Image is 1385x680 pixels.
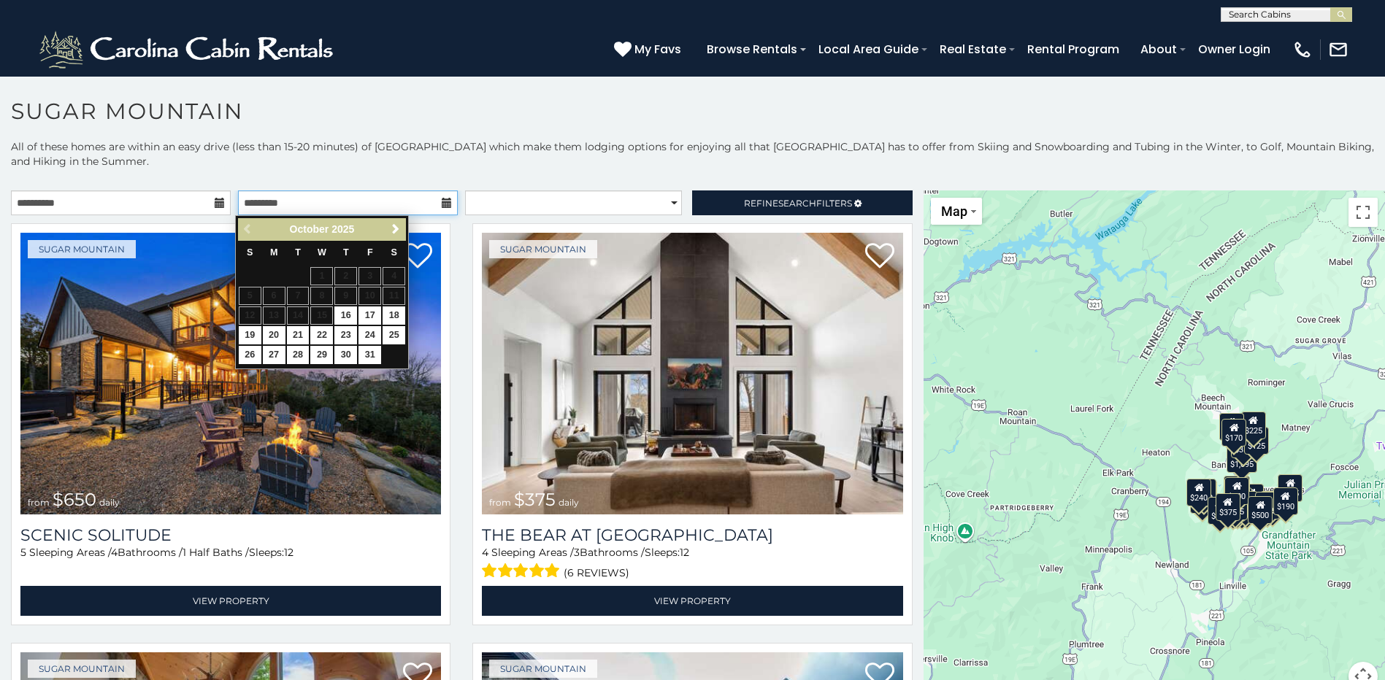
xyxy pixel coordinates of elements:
[1186,479,1211,506] div: $240
[482,525,902,545] h3: The Bear At Sugar Mountain
[680,546,689,559] span: 12
[1278,474,1302,502] div: $155
[358,326,381,344] a: 24
[1348,198,1378,227] button: Toggle fullscreen view
[183,546,249,559] span: 1 Half Baths /
[290,223,329,235] span: October
[358,346,381,364] a: 31
[287,326,310,344] a: 21
[514,489,556,510] span: $375
[334,326,357,344] a: 23
[99,497,120,508] span: daily
[1239,484,1264,511] div: $200
[1244,427,1269,455] div: $125
[564,563,629,582] span: (6 reviews)
[482,233,902,514] img: The Bear At Sugar Mountain
[614,40,685,59] a: My Favs
[239,326,261,344] a: 19
[310,346,333,364] a: 29
[263,326,285,344] a: 20
[1207,497,1232,525] div: $650
[383,306,405,325] a: 18
[310,326,333,344] a: 22
[20,586,441,616] a: View Property
[343,247,349,258] span: Thursday
[331,223,354,235] span: 2025
[482,233,902,514] a: The Bear At Sugar Mountain from $375 daily
[20,233,441,514] a: Scenic Solitude from $650 daily
[1224,477,1249,505] div: $300
[1224,476,1248,503] div: $190
[634,40,681,58] span: My Favs
[699,36,805,62] a: Browse Rentals
[403,242,432,272] a: Add to favorites
[1255,492,1280,519] div: $195
[1133,36,1184,62] a: About
[931,198,982,225] button: Change map style
[692,190,912,215] a: RefineSearchFilters
[247,247,253,258] span: Sunday
[932,36,1013,62] a: Real Estate
[1248,496,1273,524] div: $500
[1216,493,1240,521] div: $375
[482,546,488,559] span: 4
[20,546,26,559] span: 5
[482,586,902,616] a: View Property
[20,233,441,514] img: Scenic Solitude
[20,525,441,545] a: Scenic Solitude
[1020,36,1127,62] a: Rental Program
[383,326,405,344] a: 25
[367,247,373,258] span: Friday
[1292,39,1313,60] img: phone-regular-white.png
[111,546,118,559] span: 4
[1221,419,1246,447] div: $170
[386,220,404,239] a: Next
[559,497,579,508] span: daily
[941,204,967,219] span: Map
[482,545,902,582] div: Sleeping Areas / Bathrooms / Sleeps:
[318,247,326,258] span: Wednesday
[334,306,357,325] a: 16
[778,198,816,209] span: Search
[744,198,852,209] span: Refine Filters
[295,247,301,258] span: Tuesday
[53,489,96,510] span: $650
[28,240,136,258] a: Sugar Mountain
[489,497,511,508] span: from
[358,306,381,325] a: 17
[1273,487,1298,515] div: $190
[270,247,278,258] span: Monday
[287,346,310,364] a: 28
[1219,413,1244,441] div: $240
[390,223,402,235] span: Next
[391,247,396,258] span: Saturday
[1191,36,1278,62] a: Owner Login
[1225,476,1250,503] div: $265
[263,346,285,364] a: 27
[20,545,441,582] div: Sleeping Areas / Bathrooms / Sleeps:
[1227,445,1257,473] div: $1,095
[1241,412,1266,439] div: $225
[28,497,50,508] span: from
[37,28,339,72] img: White-1-2.png
[28,660,136,678] a: Sugar Mountain
[1328,39,1348,60] img: mail-regular-white.png
[284,546,294,559] span: 12
[574,546,580,559] span: 3
[482,525,902,545] a: The Bear At [GEOGRAPHIC_DATA]
[489,240,597,258] a: Sugar Mountain
[334,346,357,364] a: 30
[811,36,926,62] a: Local Area Guide
[489,660,597,678] a: Sugar Mountain
[239,346,261,364] a: 26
